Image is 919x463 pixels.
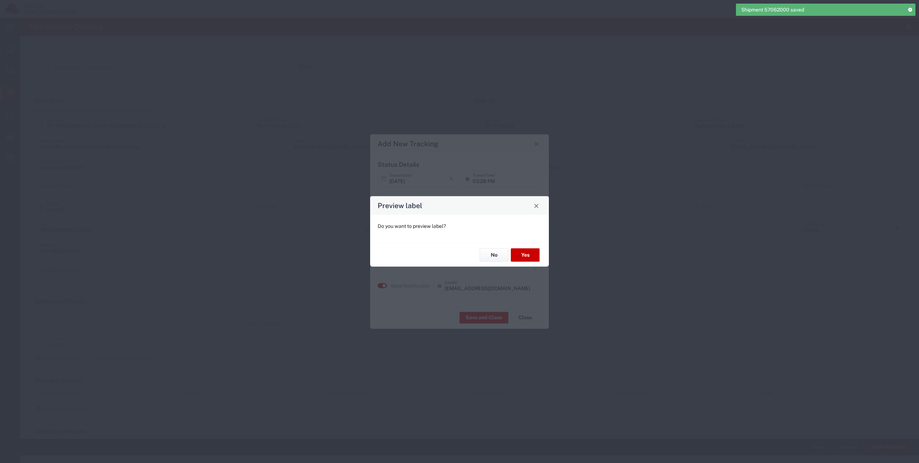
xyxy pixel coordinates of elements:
[480,248,508,262] button: No
[531,201,541,211] button: Close
[511,248,540,262] button: Yes
[378,200,422,211] h4: Preview label
[741,6,804,14] span: Shipment 57062000 saved
[378,223,541,230] p: Do you want to preview label?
